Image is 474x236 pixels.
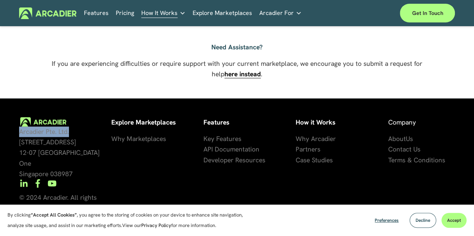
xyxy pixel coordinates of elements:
span: Why Arcadier [296,134,336,143]
a: API Documentation [203,144,259,154]
span: Ca [296,155,304,164]
a: Key Features [203,134,241,144]
strong: Explore Marketplaces [111,118,176,126]
span: How It Works [141,8,178,18]
span: Why Marketplaces [111,134,166,143]
a: Why Marketplaces [111,134,166,144]
span: Developer Resources [203,155,265,164]
a: Features [84,7,109,19]
a: P [296,144,299,154]
a: artners [299,144,320,154]
a: Ca [296,154,304,165]
strong: “Accept All Cookies” [31,212,77,218]
a: here instead [224,70,261,78]
span: Decline [416,217,430,223]
a: Facebook [33,179,42,188]
a: Why Arcadier [296,134,336,144]
a: YouTube [48,179,57,188]
p: If you are experiencing difficulties or require support with your current marketplace, we encoura... [38,58,436,79]
span: P [296,145,299,153]
span: © 2024 Arcadier. All rights reserved. [19,193,99,212]
span: se Studies [304,155,333,164]
span: Arcadier For [259,8,294,18]
span: artners [299,145,320,153]
span: Arcadier Pte. Ltd. [STREET_ADDRESS] 12-07 [GEOGRAPHIC_DATA] One Singapore 038987 [19,127,102,178]
strong: Features [203,118,229,126]
iframe: Chat Widget [437,200,474,236]
a: se Studies [304,154,333,165]
strong: Need Assistance? [211,43,263,51]
button: Decline [410,213,436,228]
a: Contact Us [388,144,420,154]
a: Get in touch [400,4,455,22]
span: Us [405,134,413,143]
span: Contact Us [388,145,420,153]
img: Arcadier [19,7,76,19]
span: Preferences [375,217,399,223]
a: Explore Marketplaces [193,7,252,19]
button: Preferences [369,213,404,228]
a: Privacy Policy [141,222,171,229]
a: About [388,134,405,144]
span: Terms & Conditions [388,155,445,164]
a: LinkedIn [19,179,28,188]
strong: How it Works [296,118,335,126]
a: folder dropdown [141,7,185,19]
a: folder dropdown [259,7,302,19]
a: Terms & Conditions [388,154,445,165]
a: Developer Resources [203,154,265,165]
span: Company [388,118,416,126]
span: Key Features [203,134,241,143]
a: Pricing [116,7,134,19]
p: By clicking , you agree to the storing of cookies on your device to enhance site navigation, anal... [7,210,251,231]
span: API Documentation [203,145,259,153]
span: About [388,134,405,143]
